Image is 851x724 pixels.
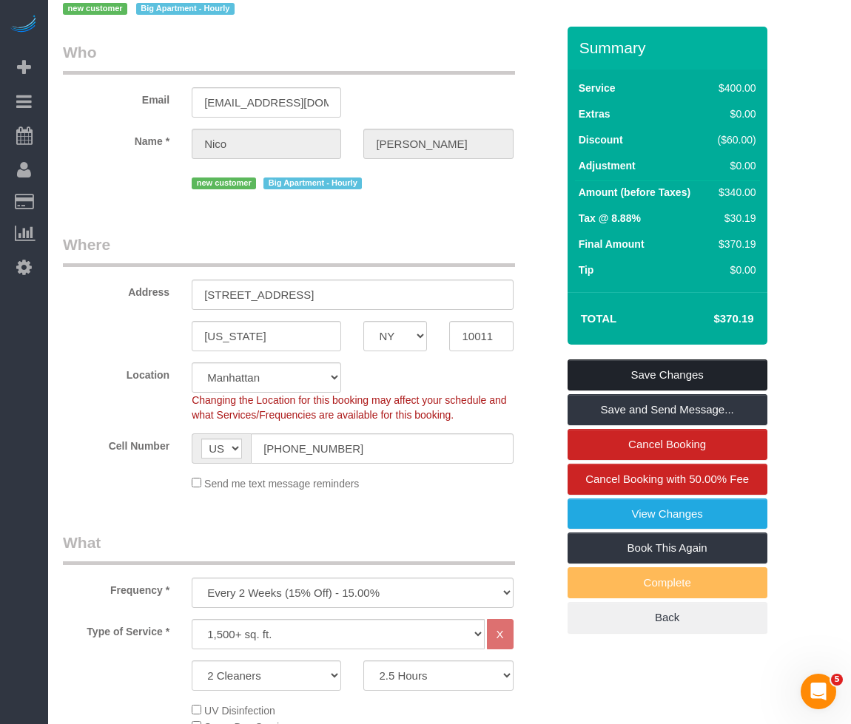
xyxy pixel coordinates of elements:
[579,211,641,226] label: Tax @ 8.88%
[712,185,756,200] div: $340.00
[204,478,359,490] span: Send me text message reminders
[204,705,275,717] span: UV Disinfection
[568,359,767,390] a: Save Changes
[712,237,756,251] div: $370.19
[568,532,767,564] a: Book This Again
[669,313,753,325] h4: $370.19
[579,237,645,251] label: Final Amount
[579,185,690,200] label: Amount (before Taxes)
[568,394,767,425] a: Save and Send Message...
[63,234,515,267] legend: Where
[363,129,513,159] input: Last Name
[568,498,767,530] a: View Changes
[585,473,749,485] span: Cancel Booking with 50.00% Fee
[63,41,515,75] legend: Who
[52,362,181,382] label: Location
[192,129,341,159] input: First Name
[579,106,610,121] label: Extras
[192,177,256,189] span: new customer
[712,263,756,277] div: $0.00
[579,39,760,56] h3: Summary
[52,129,181,149] label: Name *
[579,81,616,95] label: Service
[63,532,515,565] legend: What
[568,464,767,495] a: Cancel Booking with 50.00% Fee
[581,312,617,325] strong: Total
[712,211,756,226] div: $30.19
[712,81,756,95] div: $400.00
[449,321,513,351] input: Zip Code
[63,3,127,15] span: new customer
[579,263,594,277] label: Tip
[712,158,756,173] div: $0.00
[52,280,181,300] label: Address
[192,321,341,351] input: City
[579,158,636,173] label: Adjustment
[251,433,513,464] input: Cell Number
[712,132,756,147] div: ($60.00)
[136,3,235,15] span: Big Apartment - Hourly
[568,429,767,460] a: Cancel Booking
[52,619,181,639] label: Type of Service *
[52,578,181,598] label: Frequency *
[263,177,362,189] span: Big Apartment - Hourly
[568,602,767,633] a: Back
[52,433,181,453] label: Cell Number
[52,87,181,107] label: Email
[579,132,623,147] label: Discount
[192,394,506,421] span: Changing the Location for this booking may affect your schedule and what Services/Frequencies are...
[192,87,341,118] input: Email
[801,674,836,709] iframe: Intercom live chat
[9,15,38,35] img: Automaid Logo
[831,674,843,686] span: 5
[712,106,756,121] div: $0.00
